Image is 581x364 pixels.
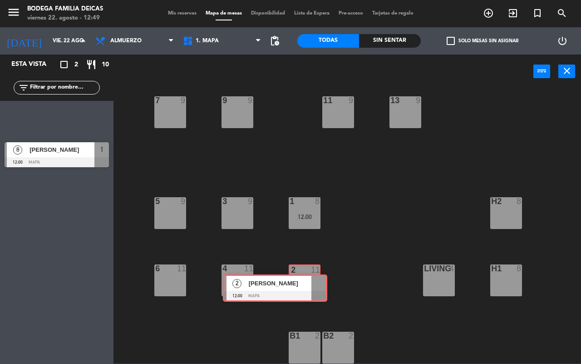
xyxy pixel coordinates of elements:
div: 8 [315,197,320,205]
div: 7 [155,96,156,105]
i: search [556,8,567,19]
div: 11 [311,266,319,274]
div: h1 [491,264,492,273]
i: turned_in_not [532,8,543,19]
i: arrow_drop_down [78,35,89,46]
div: 12:00 [289,214,320,220]
button: close [558,65,575,78]
div: 9 [248,96,253,105]
span: Mapa de mesas [201,11,246,16]
div: 8 [517,264,522,273]
span: 1 [100,144,103,155]
div: 8 [517,197,522,205]
span: Lista de Espera [290,11,334,16]
div: 9 [349,96,354,105]
i: restaurant [86,59,97,70]
span: Pre-acceso [334,11,368,16]
div: 6 [155,264,156,273]
span: 10 [102,60,109,70]
i: power_settings_new [557,35,568,46]
button: power_input [533,65,550,78]
div: 4 [222,264,223,273]
i: exit_to_app [507,8,518,19]
div: 2 [315,332,320,340]
i: crop_square [59,59,69,70]
div: 9 [181,197,186,205]
div: h2 [491,197,492,205]
div: 11 [323,96,324,105]
div: 9 [416,96,421,105]
span: [PERSON_NAME] [30,145,94,155]
i: menu [7,5,20,19]
div: Sin sentar [359,34,421,48]
div: Todas [297,34,359,48]
i: filter_list [18,82,29,93]
div: 13 [390,96,391,105]
div: 4 [449,264,455,273]
span: Tarjetas de regalo [368,11,418,16]
div: 2 [349,332,354,340]
span: check_box_outline_blank [447,37,455,45]
div: 11 [177,264,186,273]
button: menu [7,5,20,22]
div: viernes 22. agosto - 12:49 [27,14,103,23]
div: Esta vista [5,59,65,70]
i: add_circle_outline [483,8,494,19]
div: 9 [222,96,223,105]
span: 1. Mapa [196,38,219,44]
div: 9 [181,96,186,105]
div: 9 [248,197,253,205]
span: 2 [74,60,78,70]
i: power_input [537,65,547,76]
div: living [424,264,424,273]
label: Solo mesas sin asignar [447,37,518,45]
i: close [561,65,572,76]
div: 5 [155,197,156,205]
div: Bodega Familia Deicas [27,5,103,14]
div: 11 [244,264,253,273]
span: Mis reservas [163,11,201,16]
span: Disponibilidad [246,11,290,16]
span: Almuerzo [110,38,142,44]
div: 3 [222,197,223,205]
div: B2 [323,332,324,340]
input: Filtrar por nombre... [29,83,99,93]
span: pending_actions [269,35,280,46]
span: 8 [13,145,22,155]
